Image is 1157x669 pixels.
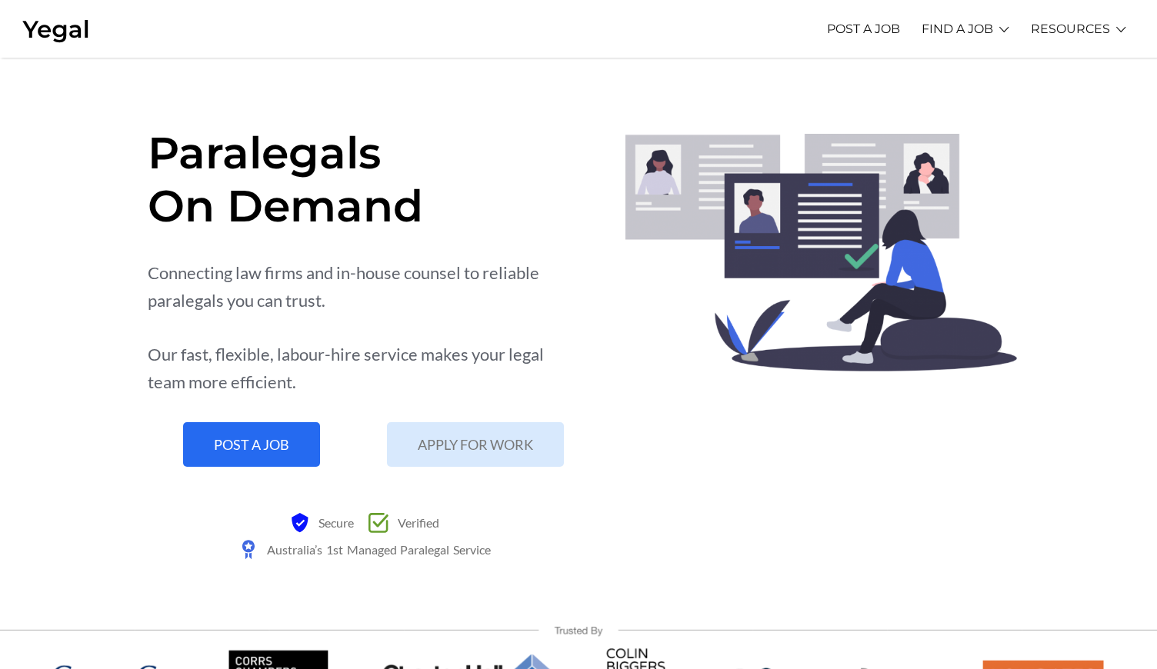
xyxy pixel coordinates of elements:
[394,509,439,536] span: Verified
[263,536,490,563] span: Australia’s 1st Managed Paralegal Service
[827,8,900,50] a: POST A JOB
[183,422,320,467] a: POST A JOB
[148,126,579,232] h1: Paralegals On Demand
[1031,8,1110,50] a: RESOURCES
[387,422,564,467] a: APPLY FOR WORK
[214,438,289,451] span: POST A JOB
[148,341,579,396] div: Our fast, flexible, labour-hire service makes your legal team more efficient.
[418,438,533,451] span: APPLY FOR WORK
[148,259,579,315] div: Connecting law firms and in-house counsel to reliable paralegals you can trust.
[315,509,354,536] span: Secure
[922,8,993,50] a: FIND A JOB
